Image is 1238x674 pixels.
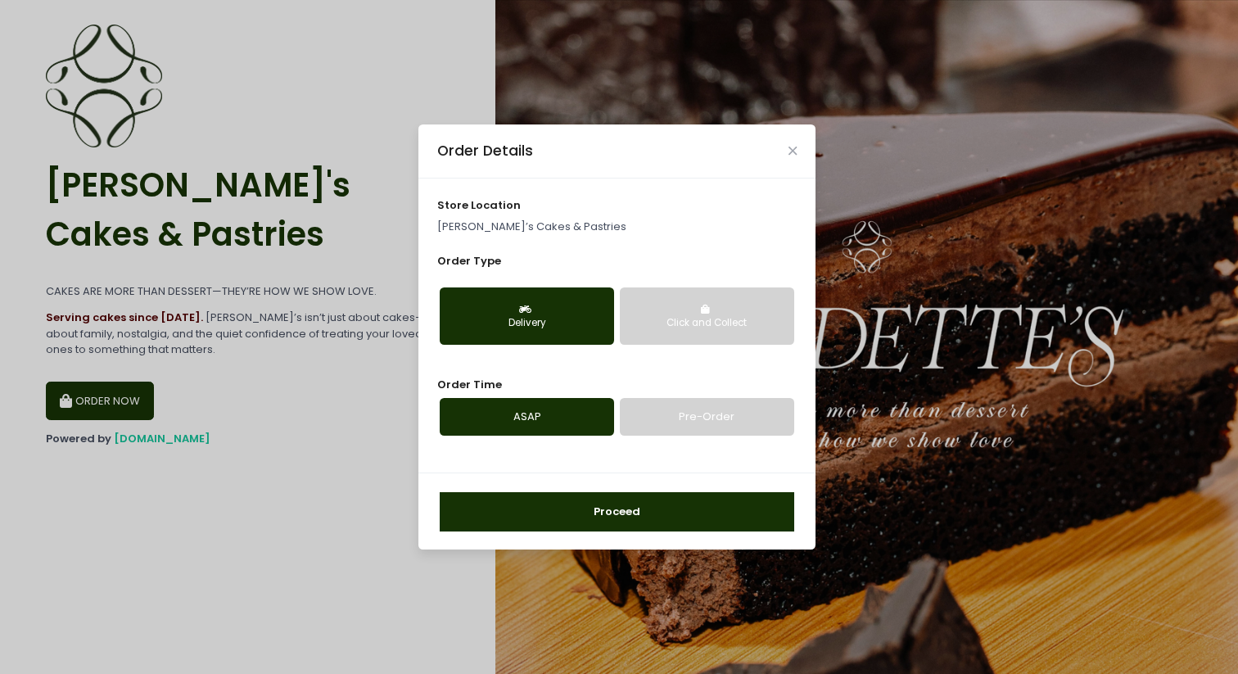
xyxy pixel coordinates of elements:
span: store location [437,197,521,213]
button: Click and Collect [620,287,794,345]
a: ASAP [440,398,614,436]
div: Delivery [451,316,603,331]
div: Click and Collect [631,316,783,331]
button: Proceed [440,492,794,532]
div: Order Details [437,140,533,161]
span: Order Type [437,253,501,269]
button: Close [788,147,797,155]
p: [PERSON_NAME]’s Cakes & Pastries [437,219,797,235]
a: Pre-Order [620,398,794,436]
span: Order Time [437,377,502,392]
button: Delivery [440,287,614,345]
